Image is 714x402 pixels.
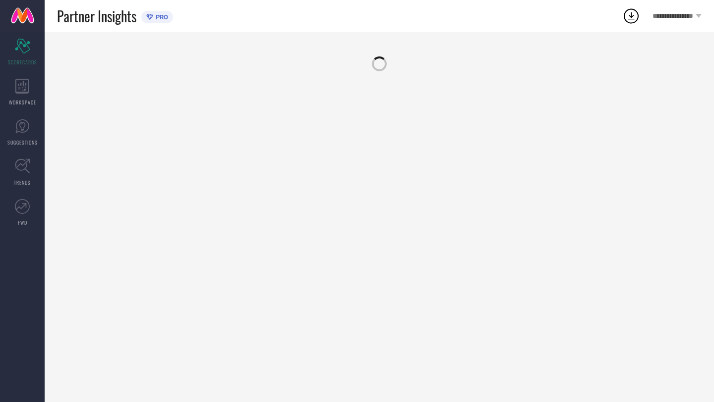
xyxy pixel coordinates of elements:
[622,7,640,25] div: Open download list
[57,6,136,26] span: Partner Insights
[18,219,27,226] span: FWD
[9,99,36,106] span: WORKSPACE
[7,139,38,146] span: SUGGESTIONS
[8,58,37,66] span: SCORECARDS
[153,13,168,21] span: PRO
[14,179,31,186] span: TRENDS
